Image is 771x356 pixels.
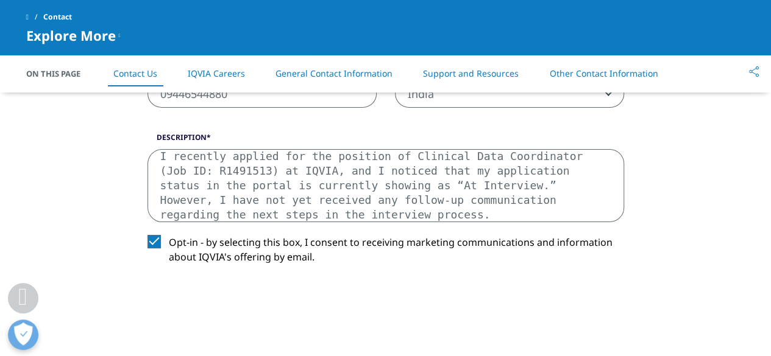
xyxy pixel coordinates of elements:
span: Explore More [26,28,116,43]
span: Contact [43,6,72,28]
a: General Contact Information [275,68,393,79]
iframe: reCAPTCHA [147,284,333,331]
label: Description [147,132,624,149]
a: Contact Us [113,68,157,79]
span: India [396,80,624,108]
a: Support and Resources [423,68,519,79]
span: India [395,80,624,108]
a: Other Contact Information [549,68,658,79]
span: On This Page [26,68,93,80]
label: Opt-in - by selecting this box, I consent to receiving marketing communications and information a... [147,235,624,271]
a: IQVIA Careers [188,68,245,79]
button: Open Preferences [8,319,38,350]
